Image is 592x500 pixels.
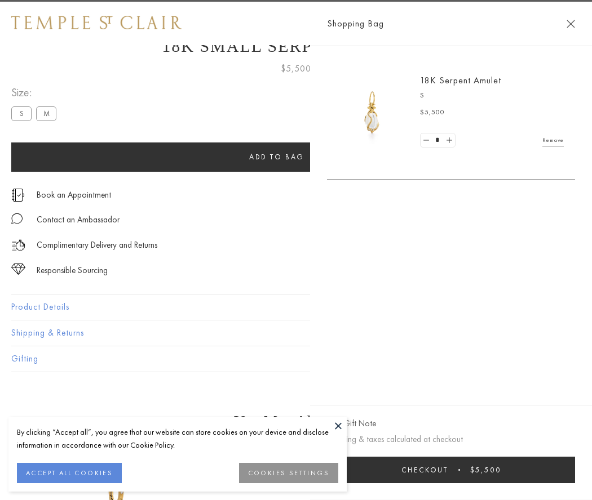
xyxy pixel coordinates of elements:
p: Complimentary Delivery and Returns [37,238,157,252]
img: Temple St. Clair [11,16,182,29]
img: P51836-E11SERPPV [338,79,406,146]
img: icon_delivery.svg [11,238,25,252]
button: ACCEPT ALL COOKIES [17,463,122,483]
p: S [420,90,564,101]
a: Set quantity to 0 [421,133,432,148]
button: Shipping & Returns [11,320,581,346]
button: Product Details [11,294,581,320]
label: S [11,106,32,120]
img: icon_appointment.svg [11,189,25,202]
button: Checkout $5,500 [327,457,575,483]
span: Shopping Bag [327,16,384,31]
div: Contact an Ambassador [37,213,120,227]
h3: You May Also Like [28,412,564,430]
button: COOKIES SETTINGS [239,463,338,483]
button: Close Shopping Bag [567,20,575,28]
span: $5,500 [420,107,445,118]
div: Responsible Sourcing [37,264,108,278]
a: Remove [542,134,564,146]
span: $5,500 [281,61,311,76]
img: MessageIcon-01_2.svg [11,213,23,224]
img: icon_sourcing.svg [11,264,25,275]
button: Add Gift Note [327,417,376,431]
h1: 18K Small Serpent Amulet [11,37,581,56]
p: Shipping & taxes calculated at checkout [327,432,575,447]
a: Set quantity to 2 [443,133,454,148]
a: Book an Appointment [37,189,111,201]
span: Size: [11,83,61,102]
div: By clicking “Accept all”, you agree that our website can store cookies on your device and disclos... [17,426,338,452]
button: Add to bag [11,142,542,172]
a: 18K Serpent Amulet [420,74,501,86]
label: M [36,106,56,120]
span: $5,500 [470,465,501,475]
span: Checkout [401,465,448,475]
span: Add to bag [249,152,304,162]
button: Gifting [11,346,581,372]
